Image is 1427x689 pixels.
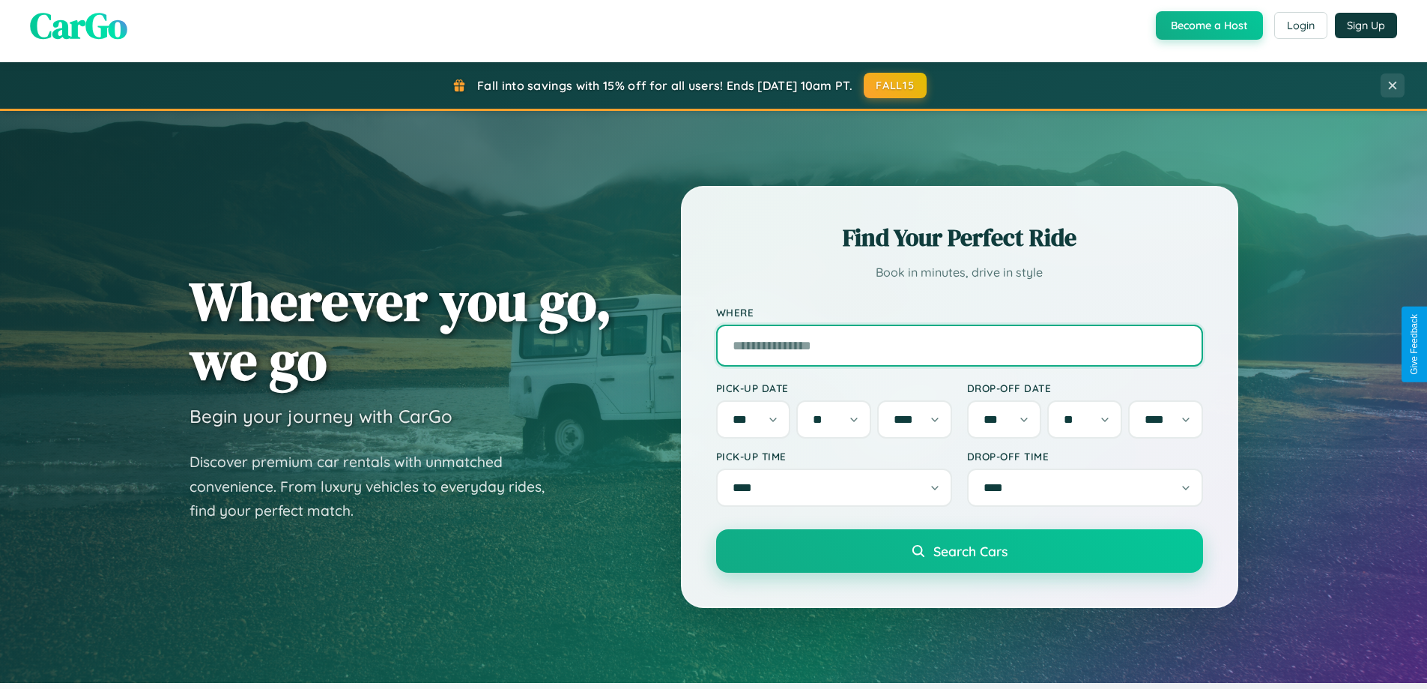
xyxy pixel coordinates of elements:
h2: Find Your Perfect Ride [716,221,1203,254]
div: Give Feedback [1409,314,1420,375]
button: Login [1274,12,1327,39]
h3: Begin your journey with CarGo [190,405,452,427]
span: CarGo [30,1,127,50]
button: FALL15 [864,73,927,98]
button: Sign Up [1335,13,1397,38]
p: Book in minutes, drive in style [716,262,1203,283]
label: Where [716,306,1203,319]
label: Pick-up Time [716,450,952,463]
label: Drop-off Time [967,450,1203,463]
button: Become a Host [1156,11,1263,40]
label: Pick-up Date [716,382,952,394]
span: Fall into savings with 15% off for all users! Ends [DATE] 10am PT. [477,78,852,93]
span: Search Cars [933,543,1008,559]
h1: Wherever you go, we go [190,271,612,390]
button: Search Cars [716,529,1203,573]
p: Discover premium car rentals with unmatched convenience. From luxury vehicles to everyday rides, ... [190,450,564,523]
label: Drop-off Date [967,382,1203,394]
